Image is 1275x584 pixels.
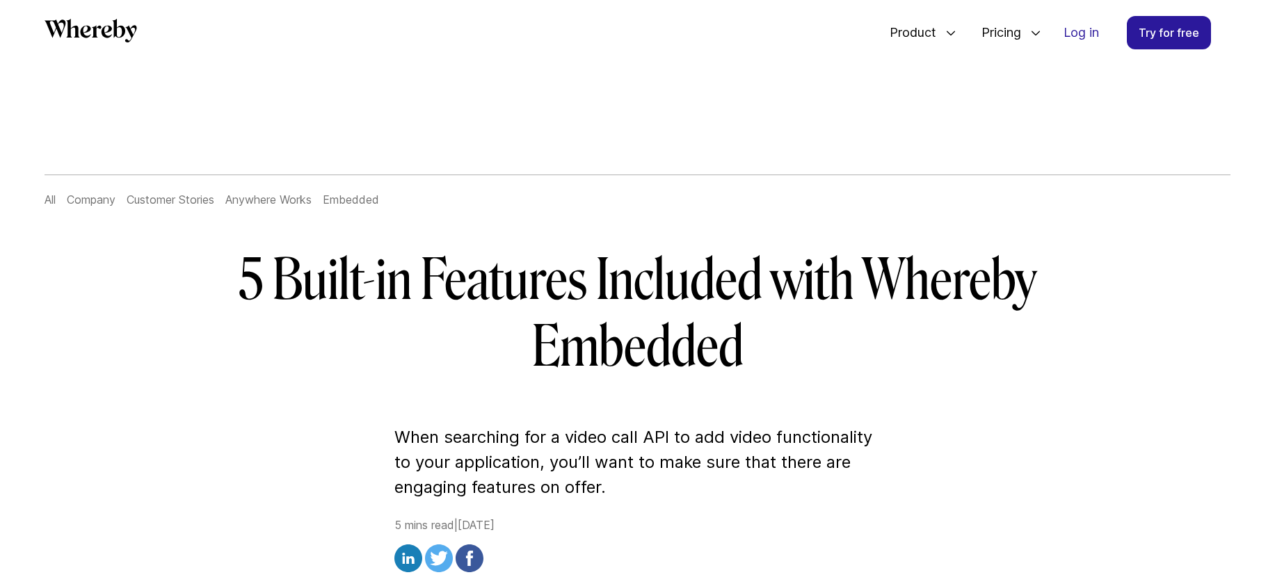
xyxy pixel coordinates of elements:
div: 5 mins read | [DATE] [394,517,881,576]
img: twitter [425,544,453,572]
img: linkedin [394,544,422,572]
a: Log in [1052,17,1110,49]
span: Product [876,10,940,56]
img: facebook [456,544,483,572]
a: Company [67,193,115,206]
a: Anywhere Works [225,193,312,206]
h1: 5 Built-in Features Included with Whereby Embedded [237,247,1039,380]
svg: Whereby [45,19,137,42]
p: When searching for a video call API to add video functionality to your application, you’ll want t... [394,425,881,500]
a: Customer Stories [127,193,214,206]
a: All [45,193,56,206]
a: Whereby [45,19,137,47]
a: Embedded [323,193,379,206]
span: Pricing [968,10,1025,56]
a: Try for free [1127,16,1211,49]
